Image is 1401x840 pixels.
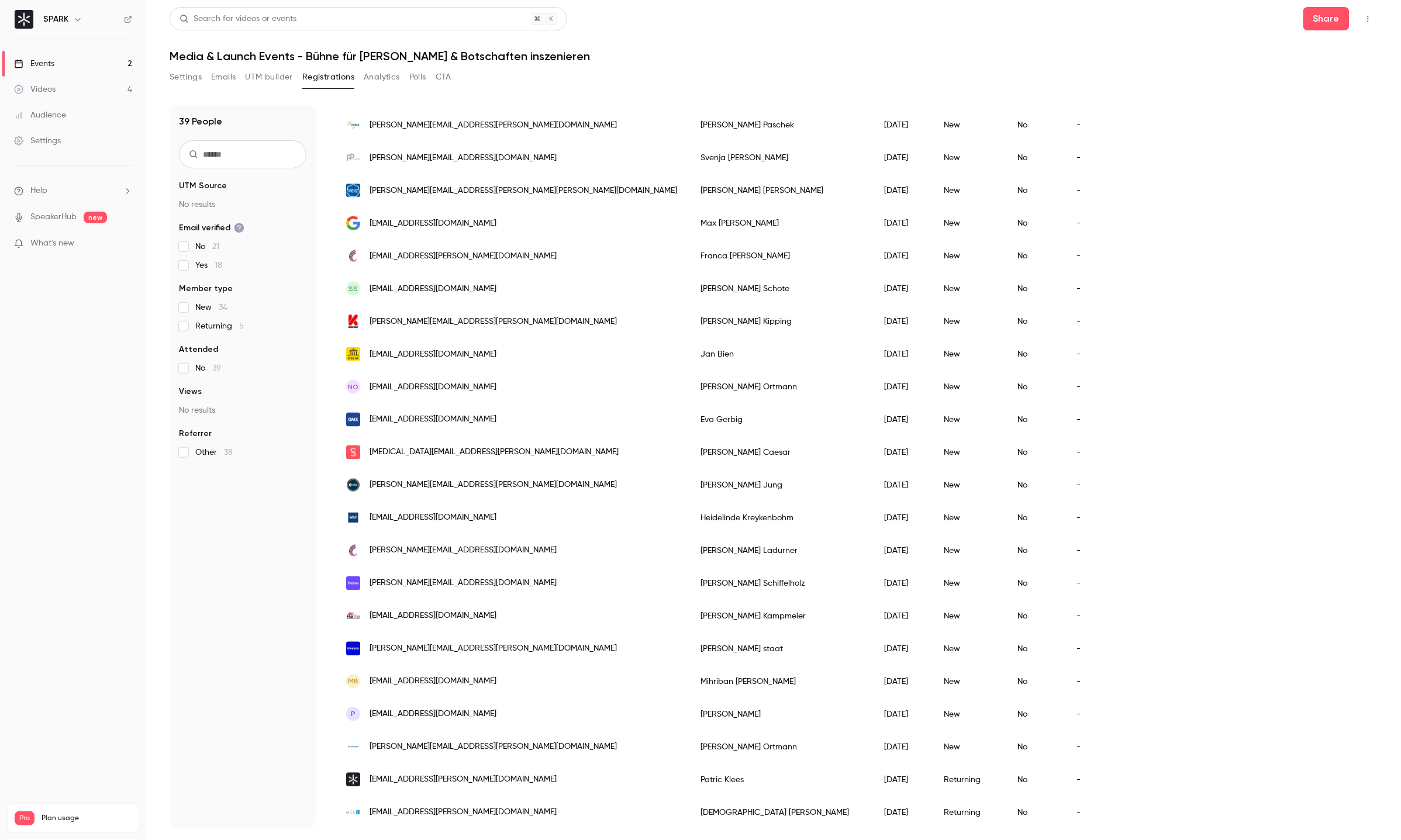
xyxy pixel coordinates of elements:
[1006,796,1065,829] div: No
[30,211,77,223] a: SpeakerHub
[689,632,873,665] div: [PERSON_NAME] staat
[689,534,873,567] div: [PERSON_NAME] Ladurner
[873,338,933,371] div: [DATE]
[179,344,218,355] span: Attended
[15,811,34,825] span: Pro
[1065,436,1110,469] div: -
[1006,403,1065,436] div: No
[239,322,244,330] span: 5
[873,109,933,141] div: [DATE]
[370,447,619,459] span: [MEDICAL_DATA][EMAIL_ADDRESS][PERSON_NAME][DOMAIN_NAME]
[409,68,426,87] button: Polls
[933,141,1006,174] div: New
[933,567,1006,600] div: New
[1065,567,1110,600] div: -
[873,600,933,632] div: [DATE]
[346,745,360,749] img: dzbank.de
[933,240,1006,272] div: New
[933,207,1006,240] div: New
[873,403,933,436] div: [DATE]
[689,207,873,240] div: Max [PERSON_NAME]
[689,763,873,796] div: Patric Klees
[873,632,933,665] div: [DATE]
[246,68,293,87] button: UTM builder
[933,469,1006,502] div: New
[370,250,557,262] span: [EMAIL_ADDRESS][PERSON_NAME][DOMAIN_NAME]
[42,814,132,823] span: Plan usage
[1006,502,1065,534] div: No
[1065,305,1110,338] div: -
[346,216,360,231] img: googlemail.com
[689,338,873,371] div: Jan Bien
[933,600,1006,632] div: New
[1006,338,1065,371] div: No
[1065,600,1110,632] div: -
[1006,600,1065,632] div: No
[346,773,360,787] img: sparkplaces.com
[933,763,1006,796] div: Returning
[1065,698,1110,731] div: -
[873,174,933,207] div: [DATE]
[873,207,933,240] div: [DATE]
[30,237,74,250] span: What's new
[873,698,933,731] div: [DATE]
[346,314,360,329] img: kipping.de
[14,84,56,95] div: Videos
[1006,665,1065,698] div: No
[219,303,227,312] span: 34
[370,479,617,492] span: [PERSON_NAME][EMAIL_ADDRESS][PERSON_NAME][DOMAIN_NAME]
[933,534,1006,567] div: New
[933,272,1006,305] div: New
[346,642,360,656] img: invesco.com
[346,609,360,623] img: reka-coating.de
[1065,207,1110,240] div: -
[873,731,933,763] div: [DATE]
[933,436,1006,469] div: New
[348,676,358,687] span: MB
[933,632,1006,665] div: New
[195,241,219,253] span: No
[370,316,617,328] span: [PERSON_NAME][EMAIL_ADDRESS][PERSON_NAME][DOMAIN_NAME]
[224,448,233,457] span: 38
[1303,7,1350,30] button: Share
[370,774,557,786] span: [EMAIL_ADDRESS][PERSON_NAME][DOMAIN_NAME]
[195,260,222,271] span: Yes
[179,199,306,210] p: No results
[346,347,360,361] img: web.de
[14,109,66,121] div: Audience
[1006,632,1065,665] div: No
[370,643,617,655] span: [PERSON_NAME][EMAIL_ADDRESS][PERSON_NAME][DOMAIN_NAME]
[370,676,496,688] span: [EMAIL_ADDRESS][DOMAIN_NAME]
[1006,240,1065,272] div: No
[873,240,933,272] div: [DATE]
[346,118,360,132] img: vdma.eu
[346,445,360,459] img: simmons-simmons.com
[1065,796,1110,829] div: -
[1006,436,1065,469] div: No
[933,305,1006,338] div: New
[370,381,496,393] span: [EMAIL_ADDRESS][DOMAIN_NAME]
[346,576,360,590] img: protonmail.com
[873,567,933,600] div: [DATE]
[933,731,1006,763] div: New
[873,141,933,174] div: [DATE]
[346,151,360,165] img: pp-live.com
[1006,272,1065,305] div: No
[1065,141,1110,174] div: -
[689,502,873,534] div: Heidelinde Kreykenbohm
[179,180,227,192] span: UTM Source
[1065,272,1110,305] div: -
[370,578,557,590] span: [PERSON_NAME][EMAIL_ADDRESS][DOMAIN_NAME]
[346,478,360,492] img: esa.int
[370,610,496,623] span: [EMAIL_ADDRESS][DOMAIN_NAME]
[15,10,33,29] img: SPARK
[1006,763,1065,796] div: No
[30,185,47,197] span: Help
[211,68,236,87] button: Emails
[689,731,873,763] div: [PERSON_NAME] Ortmann
[370,545,557,557] span: [PERSON_NAME][EMAIL_ADDRESS][DOMAIN_NAME]
[1006,698,1065,731] div: No
[873,469,933,502] div: [DATE]
[364,68,400,87] button: Analytics
[215,261,222,269] span: 18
